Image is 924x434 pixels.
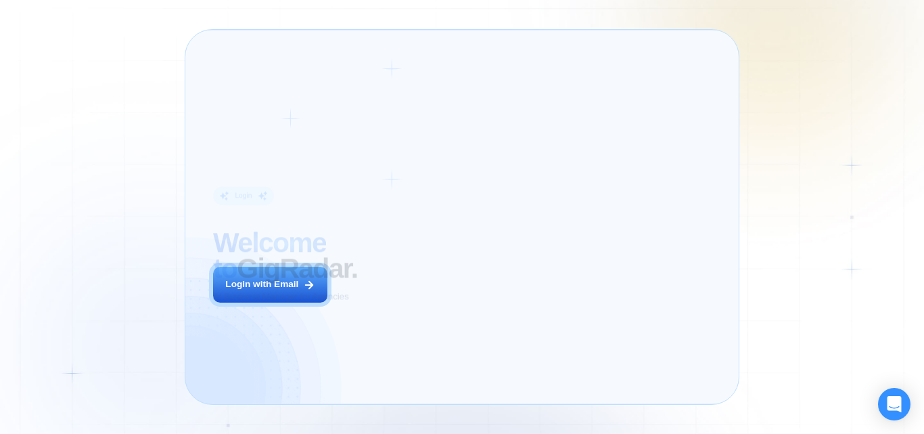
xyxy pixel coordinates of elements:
[235,191,252,200] div: Login
[213,227,326,284] span: Welcome to
[213,267,327,303] button: Login with Email
[878,388,910,420] div: Open Intercom Messenger
[213,291,348,304] p: AI Business Manager for Agencies
[225,278,298,291] div: Login with Email
[213,231,422,282] h2: ‍ GigRadar.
